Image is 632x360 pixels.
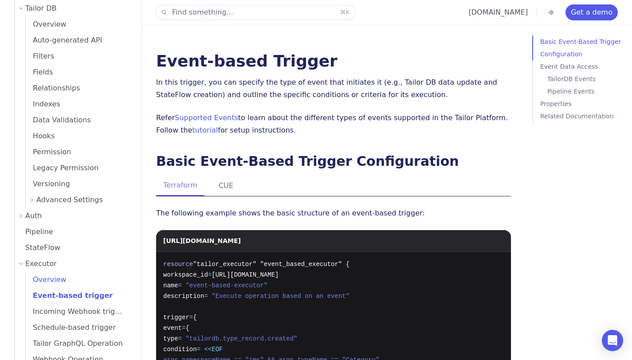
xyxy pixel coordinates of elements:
[26,307,127,316] span: Incoming Webhook trigger
[540,98,628,110] a: Properties
[192,126,218,134] a: tutorial
[178,282,182,289] span: =
[26,339,123,348] span: Tailor GraphQL Operation
[26,272,131,288] a: Overview
[26,80,131,96] a: Relationships
[26,304,131,320] a: Incoming Webhook trigger
[26,68,53,76] span: Fields
[197,346,200,353] span: =
[26,36,102,44] span: Auto-generated API
[602,330,623,351] div: Open Intercom Messenger
[26,323,116,332] span: Schedule-based trigger
[212,176,240,196] button: CUE
[26,336,131,352] a: Tailor GraphQL Operation
[26,160,131,176] a: Legacy Permission
[25,258,57,270] span: Executor
[26,20,66,28] span: Overview
[163,261,193,268] span: resource
[540,110,628,122] a: Related Documentation
[156,76,511,101] p: In this trigger, you can specify the type of event that initiates it (e.g., Tailor DB data update...
[345,9,349,16] kbd: K
[26,164,98,172] span: Legacy Permission
[163,282,178,289] span: name
[547,85,628,98] a: Pipeline Events
[163,335,178,342] span: type
[25,2,57,15] span: Tailor DB
[15,227,53,236] span: Pipeline
[26,84,80,92] span: Relationships
[26,144,131,160] a: Permission
[163,346,197,353] span: condition
[26,48,131,64] a: Filters
[185,325,189,332] span: {
[26,116,91,124] span: Data Validations
[156,207,511,219] p: The following example shows the basic structure of an event-based trigger:
[15,224,131,240] a: Pipeline
[26,64,131,80] a: Fields
[193,314,196,321] span: {
[26,148,71,156] span: Permission
[26,16,131,32] a: Overview
[26,320,131,336] a: Schedule-based trigger
[185,335,297,342] span: "tailordb.type_record.created"
[26,32,131,48] a: Auto-generated API
[189,314,193,321] span: =
[340,9,345,16] kbd: ⌘
[163,271,208,278] span: workspace_id
[26,128,131,144] a: Hooks
[26,288,131,304] a: Event-based trigger
[26,96,131,112] a: Indexes
[193,261,349,268] span: "tailor_executor" "event_based_executor" {
[208,271,212,278] span: =
[156,112,511,137] p: Refer to learn about the different types of events supported in the Tailor Platform. Follow the f...
[185,282,267,289] span: "event-based-executor"
[182,325,185,332] span: =
[25,210,42,222] span: Auth
[156,176,204,196] button: Terraform
[540,60,628,73] a: Event Data Access
[163,314,189,321] span: trigger
[204,346,223,353] span: <<EOF
[565,4,618,20] a: Get a demo
[540,35,628,60] a: Basic Event-Based Trigger Configuration
[26,100,60,108] span: Indexes
[178,335,182,342] span: =
[15,240,131,256] a: StateFlow
[204,293,208,300] span: =
[212,271,279,278] span: [URL][DOMAIN_NAME]
[26,132,55,140] span: Hooks
[26,112,131,128] a: Data Validations
[156,153,459,169] a: Basic Event-Based Trigger Configuration
[26,291,113,300] span: Event-based trigger
[546,7,557,18] button: Toggle dark mode
[175,113,238,122] a: Supported Events
[26,180,70,188] span: Versioning
[26,52,54,60] span: Filters
[26,275,66,284] span: Overview
[156,53,511,69] h1: Event-based Trigger
[163,293,204,300] span: description
[156,5,355,20] button: Find something...⌘K
[26,176,131,192] a: Versioning
[15,243,60,252] span: StateFlow
[468,8,528,16] a: [DOMAIN_NAME]
[163,325,182,332] span: event
[163,230,241,246] h3: [URL][DOMAIN_NAME]
[547,73,628,85] a: TailorDB Events
[212,293,349,300] span: "Execute operation based on an event"
[36,194,103,206] span: Advanced Settings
